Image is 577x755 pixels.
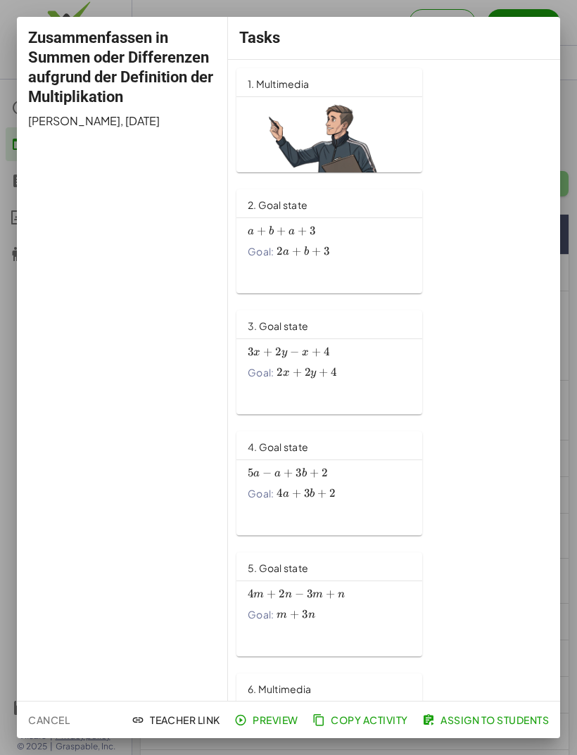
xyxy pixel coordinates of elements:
[277,224,286,238] span: +
[310,488,315,500] span: b
[305,365,310,379] span: 2
[248,607,274,622] span: Goal:
[253,468,260,479] span: a
[284,466,293,480] span: +
[232,707,304,732] button: Preview
[248,345,253,359] span: 3
[248,77,309,90] span: 1. Multimedia
[338,589,345,600] span: n
[304,246,309,258] span: b
[279,587,284,601] span: 2
[319,365,328,379] span: +
[288,226,295,237] span: a
[326,587,335,601] span: +
[228,17,560,59] div: Tasks
[248,486,274,501] span: Goal:
[283,246,289,258] span: a
[283,488,289,500] span: a
[262,466,272,480] span: −
[324,345,329,359] span: 4
[248,198,307,211] span: 2. Goal state
[310,466,319,480] span: +
[322,466,327,480] span: 2
[324,244,329,258] span: 3
[248,562,308,574] span: 5. Goal state
[419,707,554,732] button: Assign to Students
[298,224,307,238] span: +
[248,226,254,237] span: a
[28,29,213,106] span: Zusammenfassen in Summen oder Differenzen aufgrund der Definition der Multiplikation
[263,345,272,359] span: +
[312,589,323,600] span: m
[274,468,281,479] span: a
[248,365,274,380] span: Goal:
[310,707,414,732] button: Copy Activity
[269,226,274,237] span: b
[275,345,281,359] span: 2
[425,713,549,726] span: Assign to Students
[310,367,316,379] span: y
[236,189,552,293] a: 2. Goal stateGoal:
[248,466,253,480] span: 5
[290,345,299,359] span: −
[257,224,266,238] span: +
[302,607,307,621] span: 3
[307,587,312,601] span: 3
[302,347,309,358] span: x
[312,345,321,359] span: +
[248,587,253,601] span: 4
[237,713,298,726] span: Preview
[296,466,301,480] span: 3
[295,587,304,601] span: −
[315,713,408,726] span: Copy Activity
[302,468,307,479] span: b
[317,486,326,500] span: +
[248,319,308,332] span: 3. Goal state
[236,68,552,172] a: 1. Multimedia
[329,486,335,500] span: 2
[304,486,310,500] span: 3
[28,713,70,726] span: Cancel
[134,713,220,726] span: Teacher Link
[277,244,282,258] span: 2
[308,609,315,621] span: n
[277,365,282,379] span: 2
[120,113,160,128] span: , [DATE]
[23,707,75,732] button: Cancel
[283,367,290,379] span: x
[236,552,552,656] a: 5. Goal stateGoal:
[285,589,292,600] span: n
[267,587,276,601] span: +
[292,486,301,500] span: +
[253,589,264,600] span: m
[248,100,411,329] img: 4a57b6d62135f4c979d9daa4ffed9a888136523881cce7dc2dc54ae5a457e821.png
[293,365,302,379] span: +
[248,244,274,259] span: Goal:
[281,347,287,358] span: y
[310,224,315,238] span: 3
[312,244,321,258] span: +
[253,347,260,358] span: x
[290,607,299,621] span: +
[292,244,301,258] span: +
[277,609,287,621] span: m
[28,113,120,128] span: [PERSON_NAME]
[331,365,336,379] span: 4
[236,431,552,535] a: 4. Goal stateGoal:
[277,486,282,500] span: 4
[248,440,308,453] span: 4. Goal state
[236,310,552,414] a: 3. Goal stateGoal:
[248,683,311,695] span: 6. Multimedia
[129,707,226,732] button: Teacher Link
